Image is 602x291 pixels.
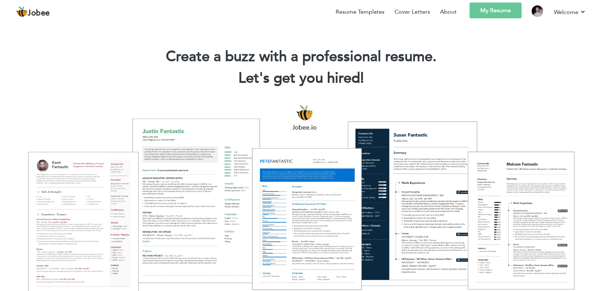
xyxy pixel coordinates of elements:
h1: Create a buzz with a professional resume. [11,47,591,66]
h2: Let's [11,69,591,88]
img: Profile Img [532,5,543,17]
a: About [440,8,457,16]
a: Resume Templates [336,8,384,16]
a: Cover Letters [395,8,430,16]
span: Jobee [28,9,50,17]
a: Jobee [16,6,50,18]
a: Welcome [554,8,586,17]
img: jobee.io [16,6,28,18]
span: get you hired! [274,68,364,88]
span: | [360,68,364,88]
a: My Resume [470,3,522,18]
